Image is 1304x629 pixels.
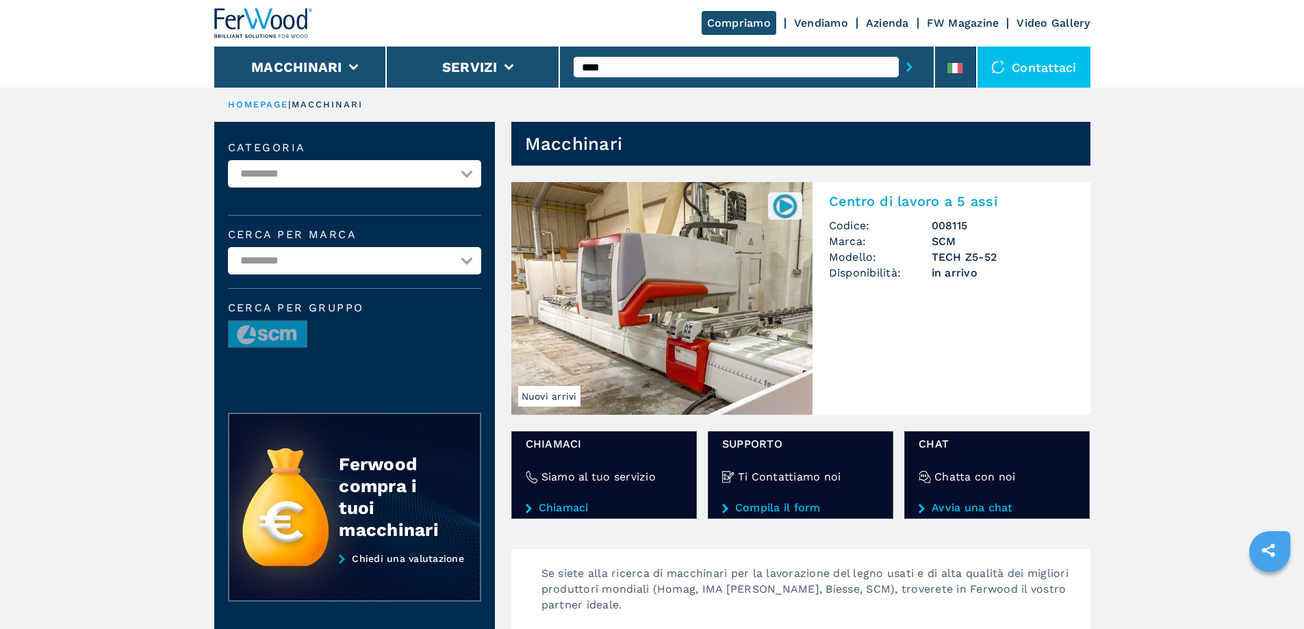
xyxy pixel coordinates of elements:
[899,51,920,83] button: submit-button
[228,303,481,313] span: Cerca per Gruppo
[866,16,909,29] a: Azienda
[1017,16,1090,29] a: Video Gallery
[541,469,656,485] h4: Siamo al tuo servizio
[292,99,363,111] p: macchinari
[932,265,1074,281] span: in arrivo
[288,99,291,110] span: |
[927,16,999,29] a: FW Magazine
[829,218,932,233] span: Codice:
[829,249,932,265] span: Modello:
[251,59,342,75] button: Macchinari
[829,193,1074,209] h2: Centro di lavoro a 5 assi
[702,11,776,35] a: Compriamo
[511,182,1090,415] a: Centro di lavoro a 5 assi SCM TECH Z5-52Nuovi arrivi008115Centro di lavoro a 5 assiCodice:008115M...
[977,47,1090,88] div: Contattaci
[991,60,1005,74] img: Contattaci
[526,502,682,514] a: Chiamaci
[722,436,879,452] span: Supporto
[1246,567,1294,619] iframe: Chat
[442,59,498,75] button: Servizi
[528,565,1090,626] p: Se siete alla ricerca di macchinari per la lavorazione del legno usati e di alta qualità dei migl...
[1251,533,1286,567] a: sharethis
[722,502,879,514] a: Compila il form
[518,386,580,407] span: Nuovi arrivi
[829,265,932,281] span: Disponibilità:
[932,249,1074,265] h3: TECH Z5-52
[919,471,931,483] img: Chatta con noi
[526,436,682,452] span: Chiamaci
[932,233,1074,249] h3: SCM
[919,436,1075,452] span: chat
[214,8,313,38] img: Ferwood
[738,469,841,485] h4: Ti Contattiamo noi
[228,99,289,110] a: HOMEPAGE
[228,229,481,240] label: Cerca per marca
[511,182,813,415] img: Centro di lavoro a 5 assi SCM TECH Z5-52
[771,192,798,219] img: 008115
[829,233,932,249] span: Marca:
[525,133,623,155] h1: Macchinari
[229,321,307,348] img: image
[339,453,452,541] div: Ferwood compra i tuoi macchinari
[932,218,1074,233] h3: 008115
[794,16,848,29] a: Vendiamo
[228,142,481,153] label: Categoria
[934,469,1016,485] h4: Chatta con noi
[526,471,538,483] img: Siamo al tuo servizio
[722,471,734,483] img: Ti Contattiamo noi
[228,553,481,602] a: Chiedi una valutazione
[919,502,1075,514] a: Avvia una chat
